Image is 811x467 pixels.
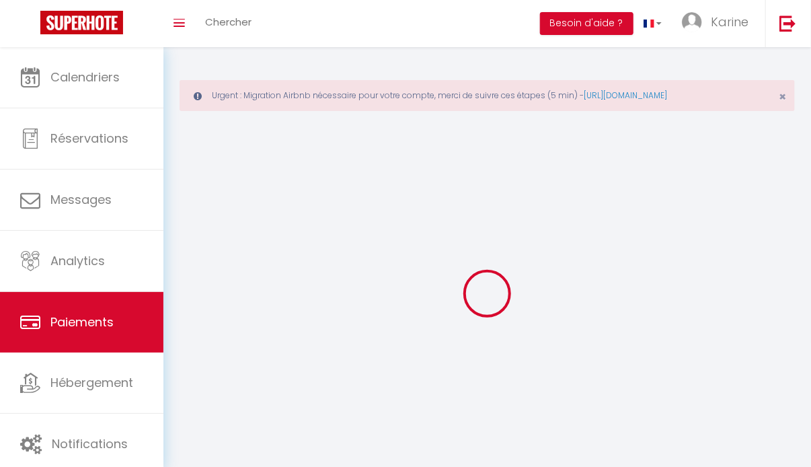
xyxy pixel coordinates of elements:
[205,15,252,29] span: Chercher
[711,13,748,30] span: Karine
[50,191,112,208] span: Messages
[180,80,795,111] div: Urgent : Migration Airbnb nécessaire pour votre compte, merci de suivre ces étapes (5 min) -
[40,11,123,34] img: Super Booking
[540,12,633,35] button: Besoin d'aide ?
[50,314,114,330] span: Paiements
[50,130,128,147] span: Réservations
[50,252,105,269] span: Analytics
[779,15,796,32] img: logout
[779,91,786,103] button: Close
[50,374,133,391] span: Hébergement
[50,69,120,85] span: Calendriers
[584,89,667,101] a: [URL][DOMAIN_NAME]
[682,12,702,32] img: ...
[52,435,128,452] span: Notifications
[779,88,786,105] span: ×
